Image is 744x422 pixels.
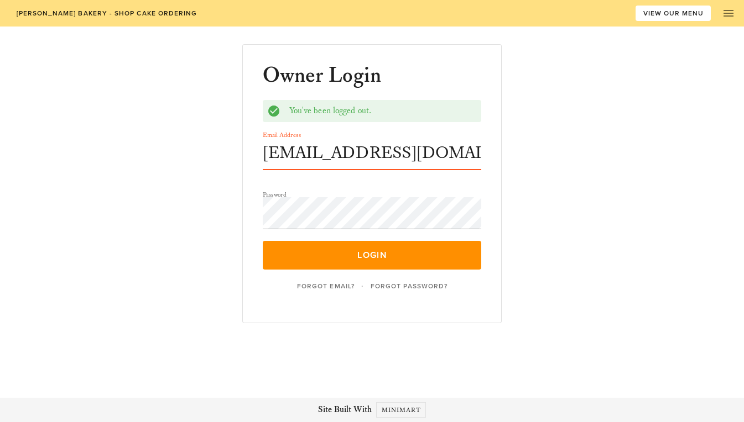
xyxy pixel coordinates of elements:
[318,403,372,416] span: Site Built With
[9,6,204,21] a: [PERSON_NAME] Bakery - Shop Cake Ordering
[363,278,454,294] a: Forgot Password?
[275,250,469,261] span: Login
[289,105,477,117] div: You've been logged out.
[263,65,382,87] h1: Owner Login
[15,9,197,17] span: [PERSON_NAME] Bakery - Shop Cake Ordering
[636,6,711,21] a: VIEW OUR MENU
[263,191,287,199] label: Password
[381,406,422,414] span: Minimart
[296,282,355,290] span: Forgot Email?
[370,282,448,290] span: Forgot Password?
[643,9,704,17] span: VIEW OUR MENU
[376,402,426,418] a: Minimart
[289,278,361,294] a: Forgot Email?
[263,278,482,294] div: ·
[263,241,482,270] button: Login
[263,131,301,139] label: Email Address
